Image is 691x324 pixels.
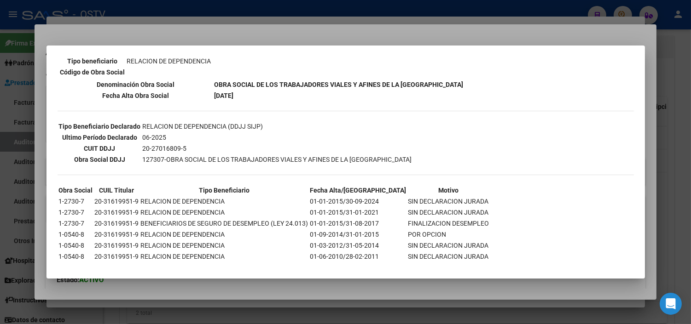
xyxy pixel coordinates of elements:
[94,185,139,195] th: CUIL Titular
[408,240,490,250] td: SIN DECLARACION JURADA
[408,196,490,206] td: SIN DECLARACION JURADA
[142,143,412,153] td: 20-27016809-5
[140,218,309,228] td: BENEFICIARIOS DE SEGURO DE DESEMPLEO (LEY 24.013)
[58,196,93,206] td: 1-2730-7
[58,207,93,217] td: 1-2730-7
[58,143,141,153] th: CUIT DDJJ
[310,196,407,206] td: 01-01-2015/30-09-2024
[140,251,309,261] td: RELACION DE DEPENDENCIA
[94,218,139,228] td: 20-31619951-9
[58,251,93,261] td: 1-0540-8
[408,251,490,261] td: SIN DECLARACION JURADA
[94,251,139,261] td: 20-31619951-9
[58,185,93,195] th: Obra Social
[58,240,93,250] td: 1-0540-8
[215,81,464,88] b: OBRA SOCIAL DE LOS TRABAJADORES VIALES Y AFINES DE LA [GEOGRAPHIC_DATA]
[94,196,139,206] td: 20-31619951-9
[94,207,139,217] td: 20-31619951-9
[140,207,309,217] td: RELACION DE DEPENDENCIA
[58,121,141,131] th: Tipo Beneficiario Declarado
[310,207,407,217] td: 01-01-2015/31-01-2021
[660,293,682,315] div: Open Intercom Messenger
[140,196,309,206] td: RELACION DE DEPENDENCIA
[142,121,412,131] td: RELACION DE DEPENDENCIA (DDJJ SIJP)
[310,229,407,239] td: 01-09-2014/31-01-2015
[94,240,139,250] td: 20-31619951-9
[408,218,490,228] td: FINALIZACION DESEMPLEO
[58,229,93,239] td: 1-0540-8
[60,56,126,66] th: Tipo beneficiario
[58,154,141,165] th: Obra Social DDJJ
[142,154,412,165] td: 127307-OBRA SOCIAL DE LOS TRABAJADORES VIALES Y AFINES DE LA [GEOGRAPHIC_DATA]
[408,207,490,217] td: SIN DECLARACION JURADA
[140,240,309,250] td: RELACION DE DEPENDENCIA
[58,132,141,142] th: Ultimo Período Declarado
[140,229,309,239] td: RELACION DE DEPENDENCIA
[310,218,407,228] td: 01-01-2015/31-08-2017
[140,185,309,195] th: Tipo Beneficiario
[408,185,490,195] th: Motivo
[142,132,412,142] td: 06-2025
[310,185,407,195] th: Fecha Alta/[GEOGRAPHIC_DATA]
[127,56,212,66] td: RELACION DE DEPENDENCIA
[58,80,213,90] th: Denominación Obra Social
[58,91,213,101] th: Fecha Alta Obra Social
[310,251,407,261] td: 01-06-2010/28-02-2011
[58,218,93,228] td: 1-2730-7
[94,229,139,239] td: 20-31619951-9
[310,240,407,250] td: 01-03-2012/31-05-2014
[60,67,126,77] th: Código de Obra Social
[408,229,490,239] td: POR OPCION
[215,92,234,99] b: [DATE]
